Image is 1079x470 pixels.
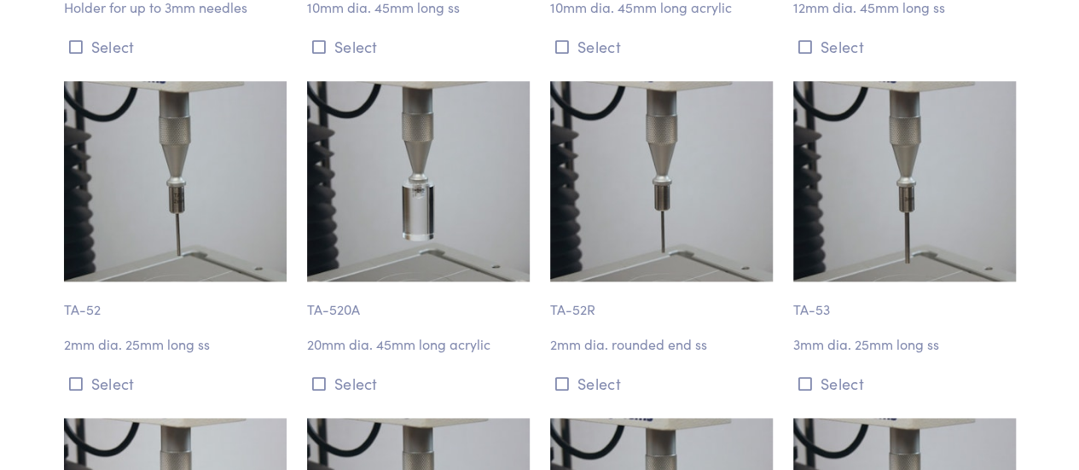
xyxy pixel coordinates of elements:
p: 20mm dia. 45mm long acrylic [307,334,530,356]
button: Select [64,32,287,61]
img: puncture_ta-52_2mm_3.jpg [64,81,287,281]
p: TA-53 [793,281,1016,321]
button: Select [550,32,773,61]
button: Select [64,369,287,397]
p: TA-52 [64,281,287,321]
button: Select [550,369,773,397]
p: 2mm dia. rounded end ss [550,334,773,356]
img: puncture_ta-53_3mm_5.jpg [793,81,1016,281]
img: puncture_ta-520a_20mm_3.jpg [307,81,530,281]
p: 3mm dia. 25mm long ss [793,334,1016,356]
button: Select [793,32,1016,61]
p: 2mm dia. 25mm long ss [64,334,287,356]
p: TA-52R [550,281,773,321]
button: Select [307,369,530,397]
p: TA-520A [307,281,530,321]
button: Select [793,369,1016,397]
button: Select [307,32,530,61]
img: puncture_ta-52r_2mm_3.jpg [550,81,773,281]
